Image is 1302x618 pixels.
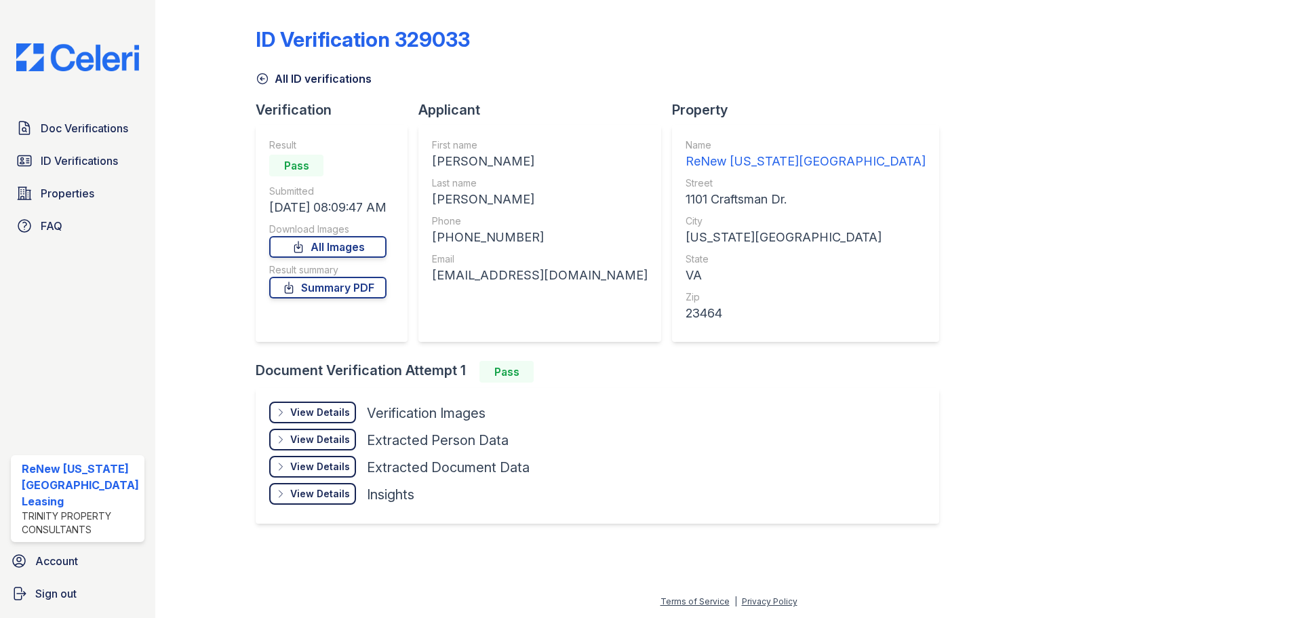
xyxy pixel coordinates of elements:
[432,152,648,171] div: [PERSON_NAME]
[672,100,950,119] div: Property
[432,214,648,228] div: Phone
[432,190,648,209] div: [PERSON_NAME]
[734,596,737,606] div: |
[11,115,144,142] a: Doc Verifications
[686,290,926,304] div: Zip
[660,596,730,606] a: Terms of Service
[1245,564,1288,604] iframe: chat widget
[686,304,926,323] div: 23464
[269,185,387,198] div: Submitted
[290,487,350,501] div: View Details
[11,180,144,207] a: Properties
[256,27,470,52] div: ID Verification 329033
[22,509,139,537] div: Trinity Property Consultants
[22,461,139,509] div: ReNew [US_STATE][GEOGRAPHIC_DATA] Leasing
[290,433,350,446] div: View Details
[432,228,648,247] div: [PHONE_NUMBER]
[290,460,350,474] div: View Details
[5,580,150,607] a: Sign out
[269,236,387,258] a: All Images
[269,155,323,176] div: Pass
[5,43,150,71] img: CE_Logo_Blue-a8612792a0a2168367f1c8372b55b34899dd931a85d93a1a3d3e32e68fde9ad4.png
[367,485,414,504] div: Insights
[367,458,530,477] div: Extracted Document Data
[269,263,387,277] div: Result summary
[256,361,950,383] div: Document Verification Attempt 1
[367,404,486,423] div: Verification Images
[432,266,648,285] div: [EMAIL_ADDRESS][DOMAIN_NAME]
[256,71,372,87] a: All ID verifications
[432,252,648,266] div: Email
[35,553,78,569] span: Account
[35,585,77,602] span: Sign out
[11,212,144,239] a: FAQ
[418,100,672,119] div: Applicant
[41,218,62,234] span: FAQ
[367,431,509,450] div: Extracted Person Data
[686,190,926,209] div: 1101 Craftsman Dr.
[686,228,926,247] div: [US_STATE][GEOGRAPHIC_DATA]
[269,198,387,217] div: [DATE] 08:09:47 AM
[686,138,926,152] div: Name
[41,153,118,169] span: ID Verifications
[686,138,926,171] a: Name ReNew [US_STATE][GEOGRAPHIC_DATA]
[41,185,94,201] span: Properties
[11,147,144,174] a: ID Verifications
[41,120,128,136] span: Doc Verifications
[269,223,387,236] div: Download Images
[742,596,797,606] a: Privacy Policy
[479,361,534,383] div: Pass
[432,138,648,152] div: First name
[5,547,150,575] a: Account
[432,176,648,190] div: Last name
[686,252,926,266] div: State
[686,176,926,190] div: Street
[686,266,926,285] div: VA
[686,152,926,171] div: ReNew [US_STATE][GEOGRAPHIC_DATA]
[269,138,387,152] div: Result
[686,214,926,228] div: City
[269,277,387,298] a: Summary PDF
[256,100,418,119] div: Verification
[290,406,350,419] div: View Details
